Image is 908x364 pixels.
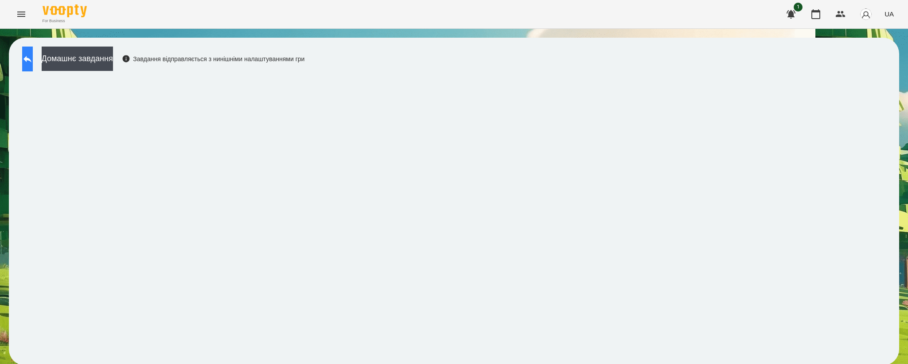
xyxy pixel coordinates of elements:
[885,9,894,19] span: UA
[42,47,113,71] button: Домашнє завдання
[881,6,897,22] button: UA
[860,8,872,20] img: avatar_s.png
[794,3,803,12] span: 1
[43,18,87,24] span: For Business
[11,4,32,25] button: Menu
[43,4,87,17] img: Voopty Logo
[122,55,305,63] div: Завдання відправляється з нинішніми налаштуваннями гри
